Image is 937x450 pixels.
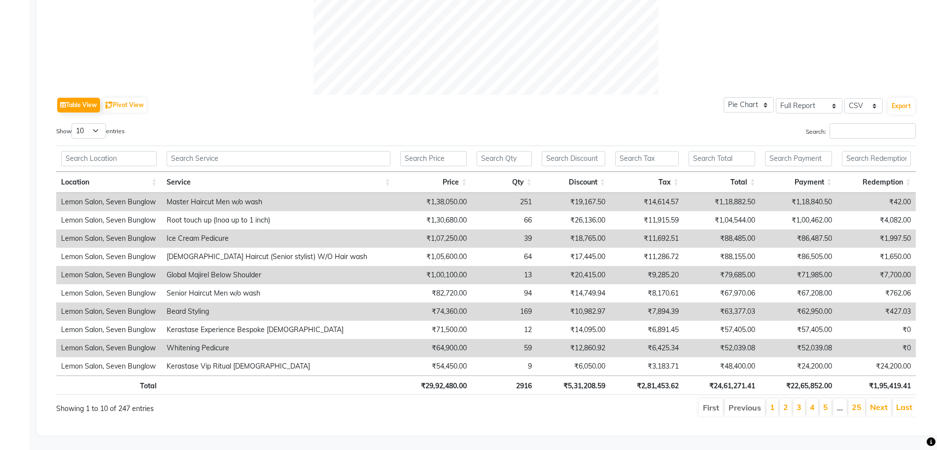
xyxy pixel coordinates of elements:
[610,375,684,395] th: ₹2,81,453.62
[395,284,472,302] td: ₹82,720.00
[760,266,836,284] td: ₹71,985.00
[610,302,684,321] td: ₹7,894.39
[810,402,815,412] a: 4
[610,266,684,284] td: ₹9,285.20
[610,172,684,193] th: Tax: activate to sort column ascending
[472,321,537,339] td: 12
[870,402,888,412] a: Next
[770,402,775,412] a: 1
[537,229,610,248] td: ₹18,765.00
[395,357,472,375] td: ₹54,450.00
[684,193,760,211] td: ₹1,18,882.50
[837,284,916,302] td: ₹762.06
[472,193,537,211] td: 251
[842,151,911,166] input: Search Redemption
[162,211,395,229] td: Root touch up (Inoa up to 1 inch)
[837,229,916,248] td: ₹1,997.50
[395,321,472,339] td: ₹71,500.00
[760,321,836,339] td: ₹57,405.00
[760,248,836,266] td: ₹86,505.00
[610,229,684,248] td: ₹11,692.51
[162,193,395,211] td: Master Haircut Men w/o wash
[837,321,916,339] td: ₹0
[472,339,537,357] td: 59
[395,339,472,357] td: ₹64,900.00
[760,229,836,248] td: ₹86,487.50
[71,123,106,139] select: Showentries
[537,172,610,193] th: Discount: activate to sort column ascending
[760,357,836,375] td: ₹24,200.00
[610,339,684,357] td: ₹6,425.34
[823,402,828,412] a: 5
[395,172,472,193] th: Price: activate to sort column ascending
[56,211,162,229] td: Lemon Salon, Seven Bunglow
[888,98,915,114] button: Export
[162,321,395,339] td: Kerastase Experience Bespoke [DEMOGRAPHIC_DATA]
[56,266,162,284] td: Lemon Salon, Seven Bunglow
[56,248,162,266] td: Lemon Salon, Seven Bunglow
[689,151,755,166] input: Search Total
[537,284,610,302] td: ₹14,749.94
[542,151,605,166] input: Search Discount
[684,211,760,229] td: ₹1,04,544.00
[472,172,537,193] th: Qty: activate to sort column ascending
[760,211,836,229] td: ₹1,00,462.00
[56,172,162,193] th: Location: activate to sort column ascending
[837,211,916,229] td: ₹4,082.00
[760,172,836,193] th: Payment: activate to sort column ascending
[684,357,760,375] td: ₹48,400.00
[837,302,916,321] td: ₹427.03
[395,302,472,321] td: ₹74,360.00
[400,151,467,166] input: Search Price
[472,284,537,302] td: 94
[760,339,836,357] td: ₹52,039.08
[61,151,157,166] input: Search Location
[837,339,916,357] td: ₹0
[472,375,537,395] th: 2916
[56,123,125,139] label: Show entries
[837,266,916,284] td: ₹7,700.00
[684,229,760,248] td: ₹88,485.00
[537,211,610,229] td: ₹26,136.00
[852,402,862,412] a: 25
[537,266,610,284] td: ₹20,415.00
[395,375,472,395] th: ₹29,92,480.00
[797,402,801,412] a: 3
[684,321,760,339] td: ₹57,405.00
[537,248,610,266] td: ₹17,445.00
[610,357,684,375] td: ₹3,183.71
[56,375,162,395] th: Total
[537,193,610,211] td: ₹19,167.50
[162,266,395,284] td: Global Majirel Below Shoulder
[56,302,162,321] td: Lemon Salon, Seven Bunglow
[610,284,684,302] td: ₹8,170.61
[472,357,537,375] td: 9
[56,321,162,339] td: Lemon Salon, Seven Bunglow
[610,248,684,266] td: ₹11,286.72
[56,284,162,302] td: Lemon Salon, Seven Bunglow
[765,151,832,166] input: Search Payment
[395,193,472,211] td: ₹1,38,050.00
[806,123,916,139] label: Search:
[760,193,836,211] td: ₹1,18,840.50
[395,266,472,284] td: ₹1,00,100.00
[56,193,162,211] td: Lemon Salon, Seven Bunglow
[472,248,537,266] td: 64
[830,123,916,139] input: Search:
[162,302,395,321] td: Beard Styling
[167,151,390,166] input: Search Service
[395,211,472,229] td: ₹1,30,680.00
[837,193,916,211] td: ₹42.00
[472,211,537,229] td: 66
[537,302,610,321] td: ₹10,982.97
[537,321,610,339] td: ₹14,095.00
[537,357,610,375] td: ₹6,050.00
[760,375,836,395] th: ₹22,65,852.00
[610,193,684,211] td: ₹14,614.57
[395,229,472,248] td: ₹1,07,250.00
[162,229,395,248] td: Ice Cream Pedicure
[537,375,610,395] th: ₹5,31,208.59
[103,98,146,112] button: Pivot View
[684,266,760,284] td: ₹79,685.00
[162,339,395,357] td: Whitening Pedicure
